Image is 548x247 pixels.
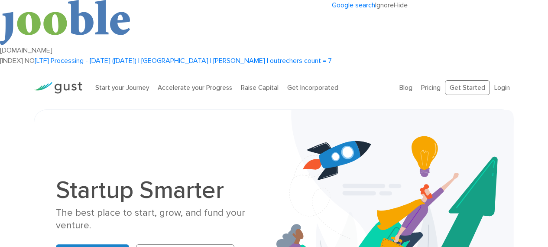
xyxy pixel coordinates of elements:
a: Raise Capital [241,84,279,92]
a: Login [494,84,510,92]
a: Hide [394,1,408,9]
a: Accelerate your Progress [158,84,232,92]
a: Ignore [375,1,394,9]
img: Gust Logo [34,82,82,94]
div: The best place to start, grow, and fund your venture. [56,207,267,232]
a: Start your Journey [95,84,149,92]
a: Get Incorporated [287,84,338,92]
a: Get Started [445,80,490,96]
a: Blog [399,84,412,92]
a: [LTF] Processing - [DATE] ([DATE]) | [GEOGRAPHIC_DATA] | [PERSON_NAME] | outrechers count = 7 [35,56,332,65]
a: Pricing [421,84,441,92]
h1: Startup Smarter [56,178,267,202]
a: Google search [332,1,375,9]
